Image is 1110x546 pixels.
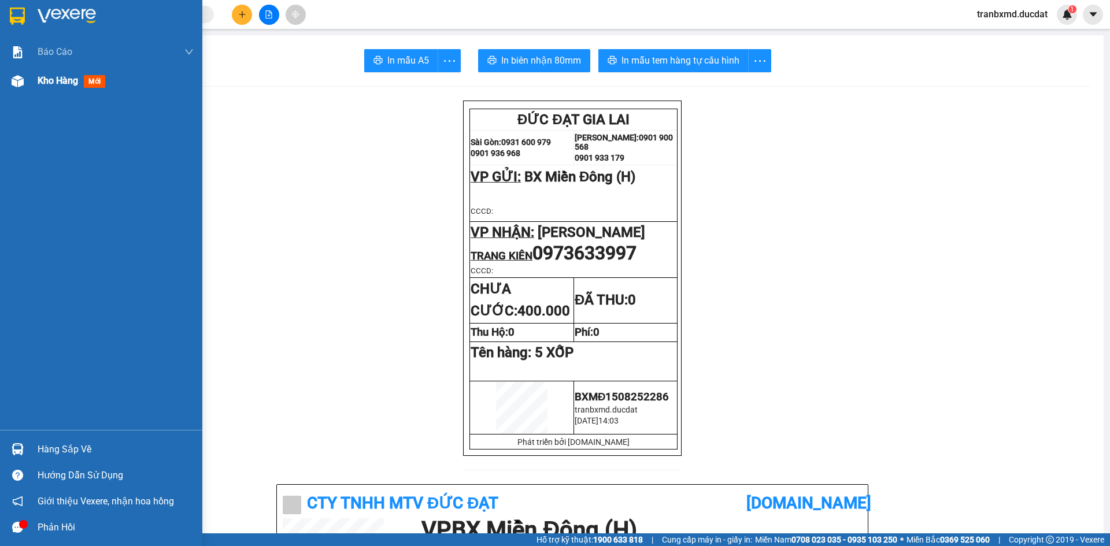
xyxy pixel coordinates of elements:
[536,533,643,546] span: Hỗ trợ kỹ thuật:
[12,496,23,507] span: notification
[575,153,624,162] strong: 0901 933 179
[438,54,460,68] span: more
[471,281,570,319] strong: CHƯA CƯỚC:
[535,344,573,361] span: 5 XỐP
[265,10,273,18] span: file-add
[12,46,24,58] img: solution-icon
[12,75,24,87] img: warehouse-icon
[38,494,174,508] span: Giới thiệu Vexere, nhận hoa hồng
[598,49,749,72] button: printerIn mẫu tem hàng tự cấu hình
[8,76,58,92] span: VP GỬI:
[517,303,570,319] span: 400.000
[8,51,64,62] strong: 0901 936 968
[259,5,279,25] button: file-add
[286,5,306,25] button: aim
[238,10,246,18] span: plus
[487,55,497,66] span: printer
[575,391,669,403] span: BXMĐ1508252286
[470,434,678,450] td: Phát triển bởi [DOMAIN_NAME]
[471,326,515,339] strong: Thu Hộ:
[184,47,194,57] span: down
[593,326,600,339] span: 0
[628,292,636,308] span: 0
[1083,5,1103,25] button: caret-down
[84,75,105,88] span: mới
[575,326,600,339] strong: Phí:
[471,224,534,240] span: VP NHẬN:
[38,44,72,59] span: Báo cáo
[501,138,551,147] strong: 0931 600 979
[598,416,619,425] span: 14:03
[1088,9,1098,20] span: caret-down
[421,518,856,541] h1: VP BX Miền Đông (H)
[291,10,299,18] span: aim
[478,49,590,72] button: printerIn biên nhận 80mm
[109,32,181,43] strong: [PERSON_NAME]:
[1068,5,1076,13] sup: 1
[940,535,990,544] strong: 0369 525 060
[1046,536,1054,544] span: copyright
[749,54,771,68] span: more
[538,224,645,240] span: [PERSON_NAME]
[575,133,673,151] strong: 0901 900 568
[471,344,573,361] span: Tên hàng:
[575,416,598,425] span: [DATE]
[508,326,515,339] span: 0
[662,533,752,546] span: Cung cấp máy in - giấy in:
[387,53,429,68] span: In mẫu A5
[748,49,771,72] button: more
[652,533,653,546] span: |
[575,133,639,142] strong: [PERSON_NAME]:
[38,467,194,484] div: Hướng dẫn sử dụng
[364,49,438,72] button: printerIn mẫu A5
[38,519,194,536] div: Phản hồi
[575,405,638,414] span: tranbxmd.ducdat
[471,138,501,147] strong: Sài Gòn:
[61,76,172,92] span: BX Miền Đông (H)
[8,38,42,49] strong: Sài Gòn:
[232,5,252,25] button: plus
[791,535,897,544] strong: 0708 023 035 - 0935 103 250
[524,169,635,185] span: BX Miền Đông (H)
[438,49,461,72] button: more
[906,533,990,546] span: Miền Bắc
[471,169,521,185] span: VP GỬI:
[471,207,493,216] span: CCCD:
[109,56,165,67] strong: 0901 933 179
[575,292,636,308] strong: ĐÃ THU:
[501,53,581,68] span: In biên nhận 80mm
[532,242,637,264] span: 0973633997
[10,8,25,25] img: logo-vxr
[307,493,498,512] b: CTy TNHH MTV ĐỨC ĐẠT
[968,7,1057,21] span: tranbxmd.ducdat
[593,535,643,544] strong: 1900 633 818
[755,533,897,546] span: Miền Nam
[608,55,617,66] span: printer
[109,32,202,54] strong: 0901 900 568
[12,443,24,455] img: warehouse-icon
[621,53,739,68] span: In mẫu tem hàng tự cấu hình
[50,11,162,27] span: ĐỨC ĐẠT GIA LAI
[998,533,1000,546] span: |
[1062,9,1072,20] img: icon-new-feature
[12,470,23,481] span: question-circle
[38,75,78,86] span: Kho hàng
[517,112,630,128] span: ĐỨC ĐẠT GIA LAI
[900,537,904,542] span: ⚪️
[373,55,383,66] span: printer
[471,266,493,275] span: CCCD:
[746,493,871,512] b: [DOMAIN_NAME]
[38,441,194,458] div: Hàng sắp về
[12,522,23,533] span: message
[42,38,99,49] strong: 0931 600 979
[471,250,532,262] span: TRANG KIÊN
[471,148,520,158] strong: 0901 936 968
[1070,5,1074,13] span: 1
